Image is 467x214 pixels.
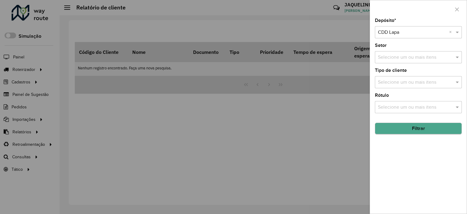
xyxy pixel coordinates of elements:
[375,92,389,99] label: Rótulo
[375,42,387,49] label: Setor
[375,67,407,74] label: Tipo de cliente
[449,29,454,36] span: Clear all
[375,123,462,134] button: Filtrar
[375,17,396,24] label: Depósito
